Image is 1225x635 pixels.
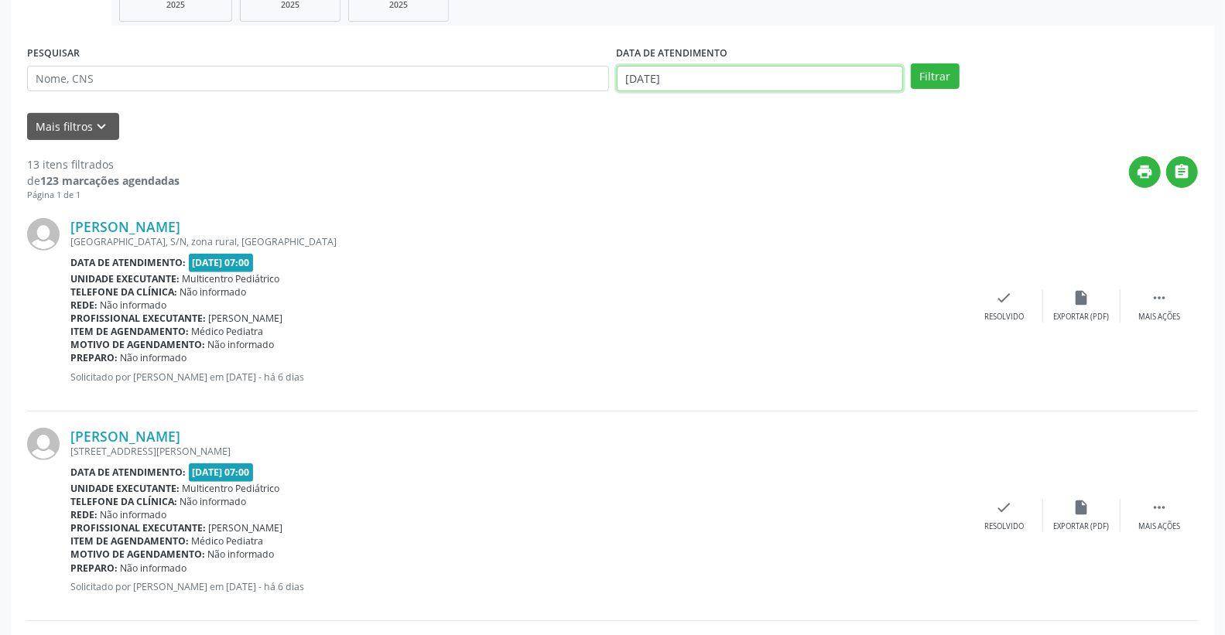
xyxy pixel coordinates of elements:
i: keyboard_arrow_down [94,118,111,135]
span: Médico Pediatra [192,325,264,338]
div: Exportar (PDF) [1054,312,1110,323]
div: [STREET_ADDRESS][PERSON_NAME] [70,445,966,458]
b: Telefone da clínica: [70,285,177,299]
b: Unidade executante: [70,272,180,285]
button: print [1129,156,1161,188]
i: insert_drive_file [1073,289,1090,306]
span: Multicentro Pediátrico [183,482,280,495]
input: Selecione um intervalo [617,66,904,92]
b: Rede: [70,299,98,312]
div: Mais ações [1138,312,1180,323]
button: Mais filtroskeyboard_arrow_down [27,113,119,140]
span: Não informado [121,562,187,575]
a: [PERSON_NAME] [70,218,180,235]
div: Resolvido [984,312,1024,323]
div: [GEOGRAPHIC_DATA], S/N, zona rural, [GEOGRAPHIC_DATA] [70,235,966,248]
i: insert_drive_file [1073,499,1090,516]
span: Não informado [180,495,247,508]
span: [PERSON_NAME] [209,312,283,325]
div: Página 1 de 1 [27,189,180,202]
span: [DATE] 07:00 [189,254,254,271]
a: [PERSON_NAME] [70,428,180,445]
b: Preparo: [70,351,118,364]
b: Telefone da clínica: [70,495,177,508]
i: check [996,289,1013,306]
img: img [27,218,60,251]
strong: 123 marcações agendadas [40,173,180,188]
i: print [1137,163,1154,180]
p: Solicitado por [PERSON_NAME] em [DATE] - há 6 dias [70,580,966,593]
span: Não informado [121,351,187,364]
button:  [1166,156,1198,188]
div: Mais ações [1138,521,1180,532]
b: Item de agendamento: [70,325,189,338]
p: Solicitado por [PERSON_NAME] em [DATE] - há 6 dias [70,370,966,384]
b: Unidade executante: [70,482,180,495]
input: Nome, CNS [27,66,609,92]
b: Profissional executante: [70,312,206,325]
div: Resolvido [984,521,1024,532]
span: [PERSON_NAME] [209,521,283,534]
i: check [996,499,1013,516]
label: DATA DE ATENDIMENTO [617,42,728,66]
b: Data de atendimento: [70,256,186,269]
span: Não informado [180,285,247,299]
button: Filtrar [911,63,960,90]
i:  [1151,289,1168,306]
i:  [1174,163,1191,180]
span: Não informado [101,299,167,312]
div: Exportar (PDF) [1054,521,1110,532]
span: Médico Pediatra [192,534,264,548]
span: Não informado [101,508,167,521]
i:  [1151,499,1168,516]
b: Data de atendimento: [70,466,186,479]
div: 13 itens filtrados [27,156,180,172]
span: Não informado [208,338,275,351]
b: Preparo: [70,562,118,575]
span: Multicentro Pediátrico [183,272,280,285]
img: img [27,428,60,460]
b: Rede: [70,508,98,521]
b: Motivo de agendamento: [70,548,205,561]
span: Não informado [208,548,275,561]
b: Item de agendamento: [70,534,189,548]
label: PESQUISAR [27,42,80,66]
b: Motivo de agendamento: [70,338,205,351]
b: Profissional executante: [70,521,206,534]
div: de [27,172,180,189]
span: [DATE] 07:00 [189,463,254,481]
